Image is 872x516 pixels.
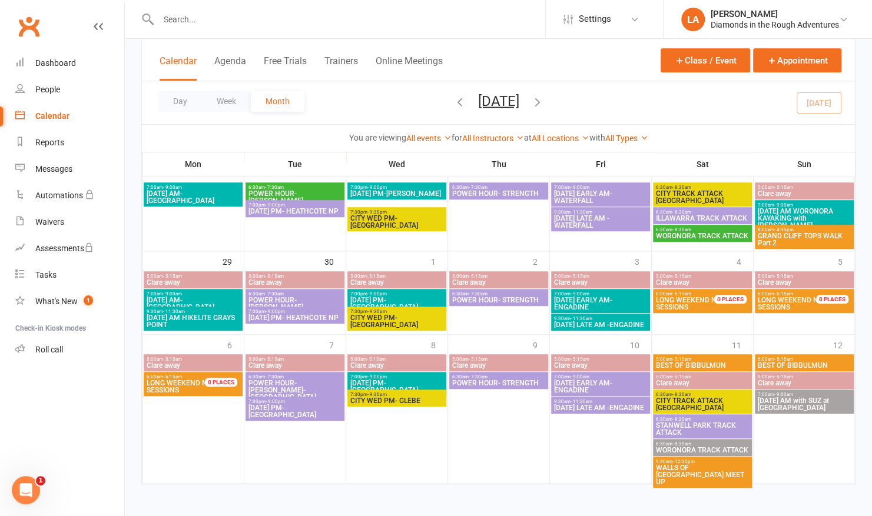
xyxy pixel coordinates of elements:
span: - 9:30pm [367,392,387,397]
span: - 9:00pm [266,309,285,314]
a: Automations [15,182,124,209]
span: CITY TRACK ATTACK [GEOGRAPHIC_DATA] [655,397,750,411]
button: Week [202,91,251,112]
div: 0 PLACES [816,295,848,304]
span: - 7:30am [469,185,488,190]
span: 7:30pm [350,309,444,314]
a: Messages [15,156,124,182]
span: - 5:15am [163,274,182,279]
div: 0 PLACES [205,378,237,387]
span: 7:00am [553,291,648,297]
div: Automations [35,191,83,200]
span: [DATE] EARLY AM- ENGADINE [553,297,648,311]
span: POWER HOUR- STRENGTH [452,190,546,197]
span: - 9:30am [774,202,793,208]
span: 6:00am [146,374,219,379]
span: Clare away [553,362,648,369]
span: 1 [36,476,45,485]
span: - 11:30am [571,209,592,215]
div: 30 [324,251,346,271]
span: 8:00am [757,227,851,232]
span: [DATE] AM- [GEOGRAPHIC_DATA] [146,190,240,204]
span: - 9:00am [163,185,182,190]
span: - 5:15am [265,274,284,279]
span: 6:30am [655,441,750,447]
span: CITY WED PM- [GEOGRAPHIC_DATA] [350,314,444,328]
span: 5:00am [452,274,546,279]
span: 7:00am [553,374,648,379]
span: POWER HOUR-[PERSON_NAME] [248,190,342,204]
a: All Locations [532,134,589,143]
span: 9:30am [553,316,648,321]
span: [DATE] AM HIKELITE GRAYS POINT [146,314,240,328]
a: People [15,76,124,103]
div: Messages [35,164,72,174]
div: People [35,85,60,94]
a: Reports [15,129,124,156]
span: CITY TRACK ATTACK [GEOGRAPHIC_DATA] [655,190,750,204]
span: - 5:15am [774,274,793,279]
span: 5:00am [553,274,648,279]
span: 6:30am [655,392,750,397]
span: Clare away [553,279,648,286]
span: Clare away [146,279,240,286]
span: Clare away [757,190,851,197]
span: - 5:15am [367,274,386,279]
span: 9:30am [655,459,750,464]
span: - 5:15am [672,374,691,379]
a: All events [406,134,452,143]
a: All Types [605,134,648,143]
span: 5:00am [757,185,851,190]
span: SESSIONS [655,297,728,311]
span: - 7:30am [265,185,284,190]
span: 7:00pm [350,185,444,190]
span: - 9:30pm [367,309,387,314]
th: Fri [550,152,652,177]
div: Tasks [35,270,57,279]
span: 6:30am [655,227,750,232]
span: 6:30am [452,374,546,379]
span: 7:00am [146,291,240,297]
span: Clare away [452,362,546,369]
div: [PERSON_NAME] [711,9,839,19]
span: 9:30am [146,309,240,314]
button: Appointment [753,48,841,72]
a: Tasks [15,262,124,288]
span: [DATE] EARLY AM- WATERFALL [553,190,648,204]
span: Clare away [452,279,546,286]
span: - 6:15am [672,291,691,297]
span: 7:00am [757,202,851,208]
strong: with [589,133,605,142]
span: 5:00am [350,274,444,279]
span: - 9:00pm [367,374,387,379]
span: Clare away [248,362,342,369]
span: 9:30am [553,209,648,215]
span: - 8:30am [672,441,691,447]
span: POWER HOUR- STRENGTH [452,379,546,387]
span: - 5:15am [774,185,793,190]
div: 3 [635,251,651,271]
span: [DATE] LATE AM -WATERFALL [553,215,648,229]
span: [DATE] PM- HEATHCOTE NP [248,314,342,321]
button: Day [158,91,202,112]
div: Reports [35,138,64,147]
span: 5:00am [248,357,342,362]
span: Settings [579,6,611,32]
span: [DATE] LATE AM -ENGADINE [553,321,648,328]
div: 2 [533,251,549,271]
span: Clare away [757,279,851,286]
button: Trainers [324,55,358,81]
span: WORONORA TRACK ATTACK [655,447,750,454]
span: WORONORA TRACK ATTACK [655,232,750,239]
span: BEST OF BIBBULMUN [655,362,750,369]
span: - 5:15am [367,357,386,362]
span: POWER HOUR- STRENGTH [452,297,546,304]
span: 5:00am [757,357,851,362]
span: 5:00am [146,274,240,279]
a: Clubworx [14,12,44,41]
th: Tue [244,152,346,177]
span: 5:00am [146,357,240,362]
th: Mon [142,152,244,177]
span: [DATE] PM-[GEOGRAPHIC_DATA] [350,379,444,394]
span: [DATE] LATE AM -ENGADINE [553,404,648,411]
